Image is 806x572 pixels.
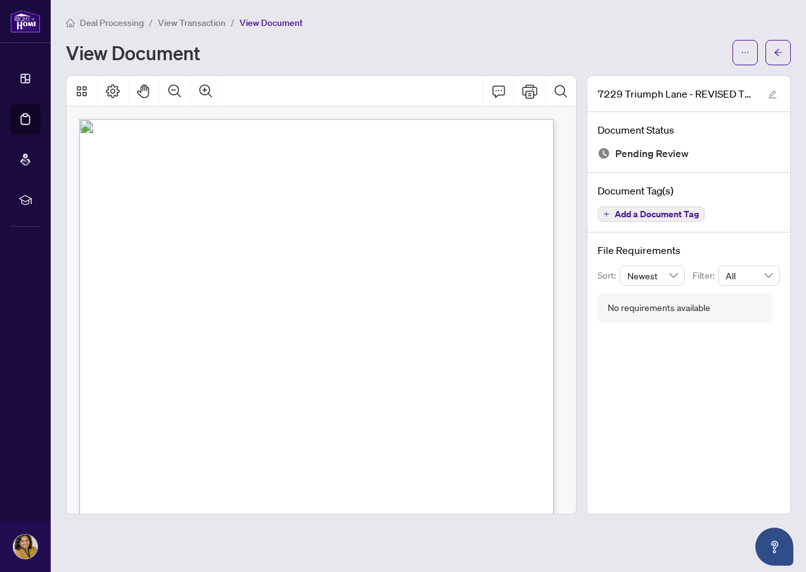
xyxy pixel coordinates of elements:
img: Document Status [598,147,610,160]
span: Deal Processing [80,17,144,29]
span: arrow-left [774,48,783,57]
button: Open asap [755,528,793,566]
span: Add a Document Tag [615,210,699,219]
span: 7229 Triumph Lane - REVISED TRADE SHEET.pdf [598,86,756,101]
img: Profile Icon [13,535,37,559]
p: Sort: [598,269,620,283]
span: All [726,266,772,285]
li: / [231,15,234,30]
span: Newest [627,266,678,285]
button: Add a Document Tag [598,207,705,222]
h1: View Document [66,42,200,63]
span: plus [603,211,610,217]
h4: Document Tag(s) [598,183,780,198]
div: No requirements available [608,301,710,315]
span: ellipsis [741,48,750,57]
h4: Document Status [598,122,780,137]
span: View Document [240,17,303,29]
img: logo [10,10,41,33]
li: / [149,15,153,30]
span: edit [768,90,777,99]
span: home [66,18,75,27]
p: Filter: [693,269,718,283]
span: View Transaction [158,17,226,29]
h4: File Requirements [598,243,780,258]
span: Pending Review [615,145,689,162]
